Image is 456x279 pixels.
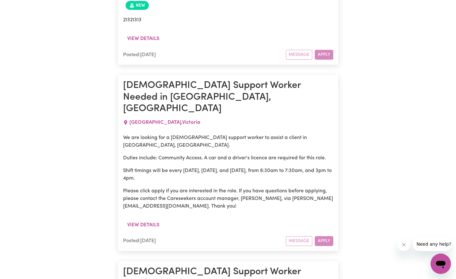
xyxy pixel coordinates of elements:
iframe: Button to launch messaging window [431,254,451,274]
span: Need any help? [4,4,38,10]
span: Job posted within the last 30 days [126,1,149,10]
p: Please click apply if you are interested in the role. If you have questions before applying, plea... [123,187,333,210]
div: Posted: [DATE] [123,237,286,245]
p: 21321313 [123,16,333,24]
p: We are looking for a [DEMOGRAPHIC_DATA] support worker to assist a client in [GEOGRAPHIC_DATA], [... [123,134,333,149]
button: View details [123,219,163,231]
button: View details [123,33,163,45]
p: Shift timings will be every [DATE], [DATE], and [DATE], from 6:30am to 7:30am, and 3pm to 4pm. [123,167,333,182]
h1: [DEMOGRAPHIC_DATA] Support Worker Needed in [GEOGRAPHIC_DATA], [GEOGRAPHIC_DATA] [123,80,333,115]
div: Posted: [DATE] [123,51,286,59]
span: [GEOGRAPHIC_DATA] , Victoria [129,120,200,125]
p: Duties include: Community Access. A car and a driver's licence are required for this role. [123,154,333,162]
iframe: Close message [397,238,410,251]
iframe: Message from company [413,237,451,251]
